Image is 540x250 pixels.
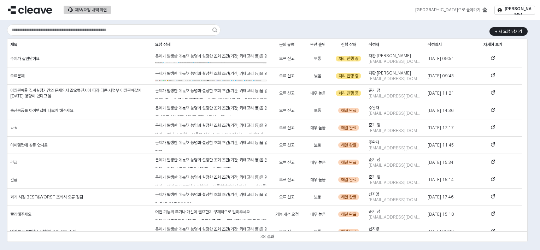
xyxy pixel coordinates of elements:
span: [EMAIL_ADDRESS][DOMAIN_NAME] [369,180,422,185]
span: 긴급 [10,160,17,165]
span: 요청 상세 [155,42,170,47]
span: 준기 정 [369,174,380,180]
span: 오류 신고 [279,194,294,200]
span: [DATE] 15:10 [428,212,454,217]
span: 문의 유형 [279,42,294,47]
p: + 새 요청 남기기 [495,29,522,34]
span: [DATE] 17:17 [428,125,454,131]
span: 신지영 [369,226,379,232]
button: [PERSON_NAME] [494,6,535,15]
span: 오류 신고 [279,90,294,96]
span: 매우 높음 [310,90,325,96]
span: [EMAIL_ADDRESS][DOMAIN_NAME] [369,145,422,151]
font: 문제가 발생한 메뉴/기능명과 설정한 조회 조건(기간, 카테고리 등)을 알려주세요. 구체적으로 어떤 수치나 현상이 잘못되었고, 왜 오류라고 생각하시는지 설명해주세요. [155,54,417,59]
div: 테이블 도구 모음 [7,231,527,242]
span: 해결 완료 [341,108,356,113]
span: [DATE] 09:51 [428,56,454,61]
span: [DATE] 14:36 [428,108,454,113]
span: 기능 개선 요청 [275,212,299,217]
font: 문제가 발생한 메뉴/기능명과 설정한 조회 조건(기간, 카테고리 등)을 알려주세요. [155,71,283,76]
span: 작성일시 [428,42,442,47]
span: 진행 상태 [341,42,356,47]
span: [DATE] 17:46 [428,194,454,200]
span: 보통 [314,142,321,148]
span: [DATE] 15:14 [428,177,454,183]
span: 해결 완료 [341,160,356,165]
span: 해결 완료 [341,142,356,148]
p: [PERSON_NAME] [504,6,532,17]
span: 오류 신고 [279,142,294,148]
span: [EMAIL_ADDRESS][DOMAIN_NAME] [369,214,422,220]
span: 오류 신고 [279,73,294,79]
span: 오류 신고 [279,160,294,165]
span: 재환 [PERSON_NAME] [369,53,411,59]
button: 제보/요청 내역 확인 [64,6,111,14]
span: 해결 완료 [341,229,356,234]
span: 수치가 잘안맞아요 [10,56,40,61]
span: [EMAIL_ADDRESS][DOMAIN_NAME] [369,76,422,82]
p: 출산용품 아이템맵 볼려고 해당과 같이 눌렀는데 [155,114,266,120]
span: 준기 정 [369,122,380,128]
span: 해결 완료 [341,212,356,217]
div: 메인으로 돌아가기 [411,6,492,14]
span: [DATE] 11:45 [428,142,454,148]
span: 신지영 [369,191,379,197]
p: 영업 > 영업부 목표매출 달성현황 > 유통채널별에서 자사 erp 내 유통형태값(데이터) 변경에 따른 자동연동이 안됨 [155,183,266,190]
font: 문제가 발생한 메뉴/기능명과 설정한 조회 조건(기간, 카테고리 등)을 알려주세요. [155,157,283,162]
span: [DATE] 15:34 [428,160,453,165]
span: ㅇㅎ [10,125,17,131]
span: [EMAIL_ADDRESS][DOMAIN_NAME] [369,111,422,116]
font: 문제가 발생한 메뉴/기능명과 설정한 조회 조건(기간, 카테고리 등)을 알려주세요. [155,123,283,128]
span: [EMAIL_ADDRESS][DOMAIN_NAME] [369,93,422,99]
span: [EMAIL_ADDRESS][DOMAIN_NAME] [369,128,422,133]
font: 문제가 발생한 메뉴/기능명과 설정한 조회 조건(기간, 카테고리 등)을 알려주세요. [155,140,283,145]
span: 재환 [PERSON_NAME] [369,70,411,76]
font: 어떤 기능의 추가나 개선이 필요한지 구체적으로 알려주세요. [155,209,251,214]
span: 오류 신고 [279,229,294,234]
span: 해결 완료 [341,194,356,200]
p: 영업MD > 이월상품 매출현황 > 디즈니베이비사업부 > 2025년 가을이월 / 2025년 봄이월 판매율 값 오류 [155,97,266,103]
p: 영업 > 영업부 목표매출 달성현황 > 기간별현황 [155,166,266,172]
span: 오류 신고 [279,108,294,113]
font: 문제가 발생한 메뉴/기능명과 설정한 조회 조건(기간, 카테고리 등)을 알려주세요. [155,227,283,232]
font: 문제가 발생한 메뉴/기능명과 설정한 조회 조건(기간, 카테고리 등)을 알려주세요. [155,175,283,180]
img: Y1YCfAzxBQCUBKpX+P2TBjX4dUOElAAAAAElFTkSuQmCC [155,79,266,124]
p: 기간 BEST&WORST [155,201,266,207]
button: + 새 요청 남기기 [489,27,528,36]
span: 오류 신고 [279,177,294,183]
span: 매우 높음 [310,160,325,165]
span: 보통 [314,108,321,113]
span: [DATE] 11:21 [428,90,454,96]
span: [EMAIL_ADDRESS][DOMAIN_NAME] [369,197,422,203]
div: 38 결과 [260,233,274,240]
img: H8Kh4yS4wBatAAAAABJRU5ErkJggg== [155,62,266,112]
span: [DATE] 09:43 [428,73,454,79]
span: 긴급 [10,177,17,183]
p: 영업부 매출목표 달성현황 > 온라인(전국) > 클릭하면 채널별로 판매현황이 나와야하는데 아래와 같이 기존 통합매출만 보임 [155,218,266,224]
span: 보통 [314,194,321,200]
span: 자세히 보기 [483,42,502,47]
button: [GEOGRAPHIC_DATA]으로 돌아가기 [411,6,492,14]
span: 제목 [10,42,17,47]
span: [EMAIL_ADDRESS][DOMAIN_NAME] [369,162,422,168]
p: 현재 [155,149,266,155]
span: 준기 정 [369,209,380,214]
span: 처리 진행 중 [339,56,358,61]
span: 주완재 [369,139,379,145]
p: 영업 > 매장 수 현황 > 유통별 매장 수 오류 오픈 폐점 등도 확인요망 [155,131,266,138]
span: 보통 [314,229,321,234]
span: 낮음 [314,73,321,79]
span: 매우 높음 [310,177,325,183]
span: 오류 신고 [279,125,294,131]
font: 문제가 발생한 메뉴/기능명과 설정한 조회 조건(기간, 카테고리 등)을 알려주세요. [155,106,283,111]
span: 오류 신고 [279,56,294,61]
span: 준기 정 [369,157,380,162]
span: 준기 정 [369,88,380,93]
span: 주완재 [369,105,379,111]
span: 과거 시점 BEST&WORST 조회시 오류 점검 [10,194,83,200]
span: 매우 높음 [310,125,325,131]
div: [GEOGRAPHIC_DATA]으로 돌아가기 [415,7,480,12]
span: 처리 진행 중 [339,90,358,96]
span: 해결 완료 [341,125,356,131]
